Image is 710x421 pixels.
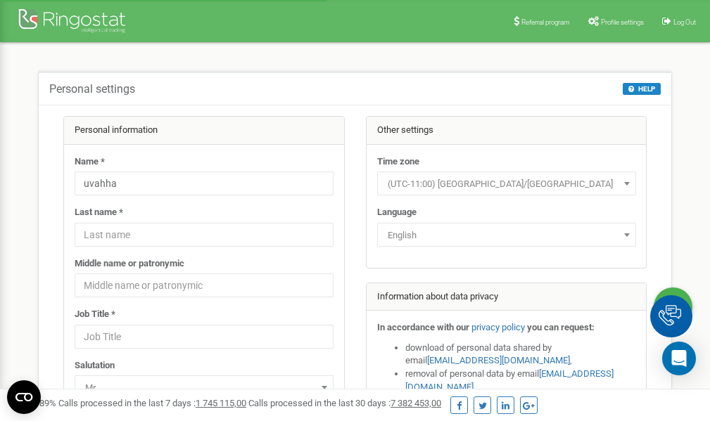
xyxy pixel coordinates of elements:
label: Salutation [75,359,115,373]
label: Last name * [75,206,123,219]
a: privacy policy [471,322,525,332]
span: English [382,226,631,245]
span: Log Out [673,18,696,26]
button: HELP [623,83,661,95]
h5: Personal settings [49,83,135,96]
span: Calls processed in the last 7 days : [58,398,246,408]
span: Referral program [521,18,570,26]
label: Job Title * [75,308,115,321]
div: Information about data privacy [367,283,647,311]
li: removal of personal data by email , [405,368,636,394]
div: Other settings [367,117,647,145]
input: Middle name or patronymic [75,273,334,297]
button: Open CMP widget [7,380,41,414]
span: English [377,223,636,247]
span: Mr. [75,375,334,399]
div: Personal information [64,117,344,145]
div: Open Intercom Messenger [662,342,696,375]
u: 7 382 453,00 [391,398,441,408]
span: Profile settings [601,18,644,26]
strong: you can request: [527,322,595,332]
span: Calls processed in the last 30 days : [248,398,441,408]
input: Name [75,171,334,195]
li: download of personal data shared by email , [405,342,636,368]
strong: In accordance with our [377,322,469,332]
input: Last name [75,223,334,247]
u: 1 745 115,00 [196,398,246,408]
span: (UTC-11:00) Pacific/Midway [377,171,636,195]
label: Language [377,206,417,219]
input: Job Title [75,325,334,349]
label: Middle name or patronymic [75,257,184,271]
a: [EMAIL_ADDRESS][DOMAIN_NAME] [427,355,570,365]
span: Mr. [80,378,329,398]
label: Time zone [377,155,419,169]
label: Name * [75,155,105,169]
span: (UTC-11:00) Pacific/Midway [382,174,631,194]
